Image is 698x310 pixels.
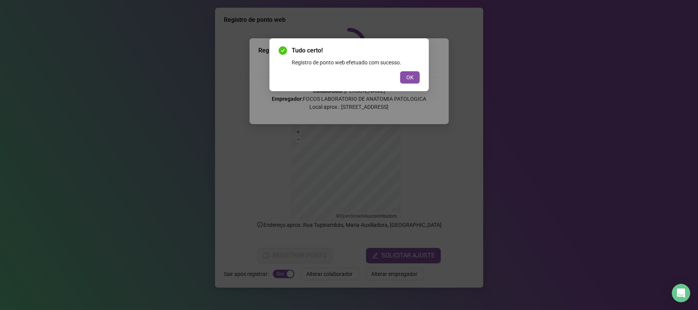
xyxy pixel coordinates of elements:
div: Registro de ponto web efetuado com sucesso. [292,58,420,67]
button: OK [400,71,420,84]
div: Open Intercom Messenger [672,284,690,302]
span: OK [406,73,414,82]
span: check-circle [279,46,287,55]
span: Tudo certo! [292,46,420,55]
